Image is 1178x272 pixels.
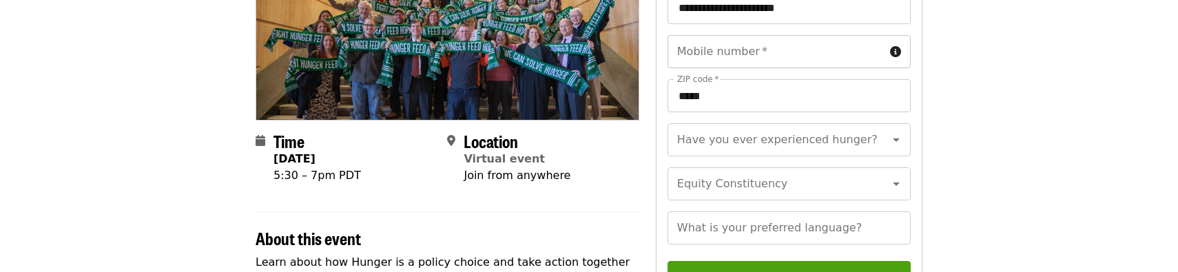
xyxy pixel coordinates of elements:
strong: [DATE] [273,152,316,165]
input: ZIP code [668,79,911,112]
button: Open [887,130,906,149]
i: circle-info icon [890,45,901,59]
i: calendar icon [256,134,265,147]
i: map-marker-alt icon [447,134,455,147]
span: Location [464,129,518,153]
input: What is your preferred language? [668,211,911,244]
div: 5:30 – 7pm PDT [273,167,361,184]
span: About this event [256,226,361,250]
label: ZIP code [677,75,719,83]
input: Mobile number [668,35,885,68]
span: Time [273,129,304,153]
span: Join from anywhere [464,169,570,182]
button: Open [887,174,906,193]
a: Virtual event [464,152,545,165]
